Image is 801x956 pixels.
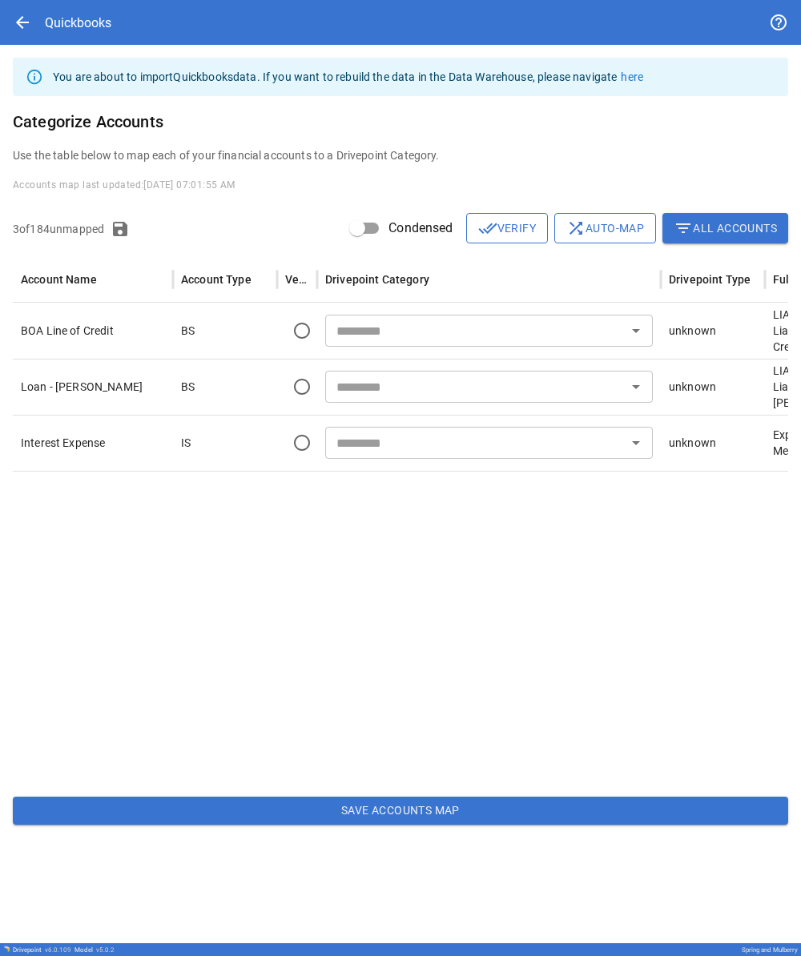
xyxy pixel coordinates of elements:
button: Auto-map [554,213,656,243]
span: arrow_back [13,13,32,32]
div: Account Type [181,273,252,286]
span: Condensed [388,219,453,238]
p: IS [181,435,191,451]
button: Open [625,376,647,398]
button: All Accounts [662,213,788,243]
div: Model [74,946,115,954]
div: Verified [285,273,308,286]
button: Open [625,432,647,454]
button: Verify [466,213,548,243]
p: unknown [669,379,716,395]
span: v 5.0.2 [96,946,115,954]
span: shuffle [566,219,586,238]
button: Open [625,319,647,342]
p: BOA Line of Credit [21,323,165,339]
p: Use the table below to map each of your financial accounts to a Drivepoint Category. [13,147,788,163]
div: Drivepoint Category [325,273,429,286]
p: unknown [669,323,716,339]
span: filter_list [674,219,693,238]
div: Spring and Mulberry [742,946,798,954]
span: done_all [478,219,497,238]
div: Drivepoint [13,946,71,954]
div: Quickbooks [45,15,111,30]
a: here [621,70,643,83]
span: Accounts map last updated: [DATE] 07:01:55 AM [13,179,235,191]
p: 3 of 184 unmapped [13,221,104,237]
h6: Categorize Accounts [13,109,788,135]
p: Interest Expense [21,435,165,451]
p: unknown [669,435,716,451]
div: You are about to import Quickbooks data. If you want to rebuild the data in the Data Warehouse, p... [53,62,643,91]
p: Loan - [PERSON_NAME] [21,379,165,395]
img: Drivepoint [3,946,10,952]
p: BS [181,323,195,339]
div: Drivepoint Type [669,273,751,286]
p: BS [181,379,195,395]
span: v 6.0.109 [45,946,71,954]
div: Account Name [21,273,97,286]
button: Save Accounts Map [13,797,788,825]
